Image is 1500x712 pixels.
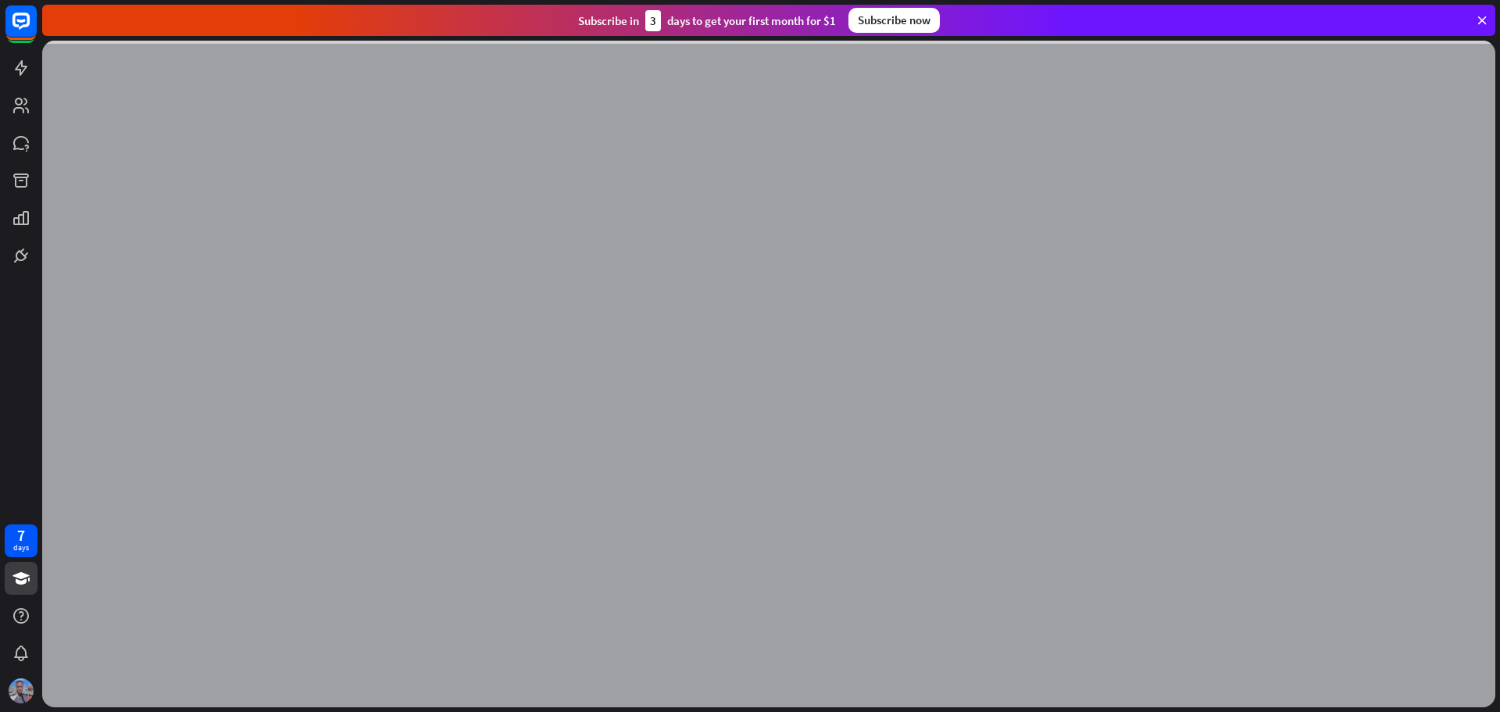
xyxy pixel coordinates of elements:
[645,10,661,31] div: 3
[17,528,25,542] div: 7
[13,542,29,553] div: days
[578,10,836,31] div: Subscribe in days to get your first month for $1
[848,8,940,33] div: Subscribe now
[5,524,37,557] a: 7 days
